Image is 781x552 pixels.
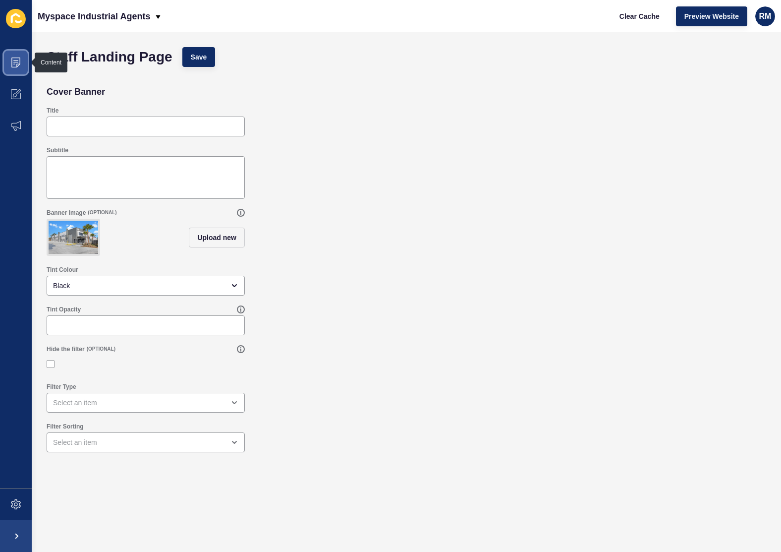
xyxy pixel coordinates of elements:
[47,383,76,391] label: Filter Type
[47,393,245,413] div: open menu
[182,47,216,67] button: Save
[47,345,85,353] label: Hide the filter
[88,209,116,216] span: (OPTIONAL)
[619,11,660,21] span: Clear Cache
[189,228,245,247] button: Upload new
[49,221,98,254] img: 9d3fa7885030c06d3a37db0e2ac52ae8.jpg
[611,6,668,26] button: Clear Cache
[47,306,81,313] label: Tint Opacity
[47,52,172,62] h1: Staff Landing Page
[87,346,115,353] span: (OPTIONAL)
[191,52,207,62] span: Save
[47,276,245,296] div: open menu
[41,59,61,66] div: Content
[47,146,68,154] label: Subtitle
[47,266,78,274] label: Tint Colour
[47,432,245,452] div: open menu
[676,6,747,26] button: Preview Website
[197,233,236,243] span: Upload new
[47,87,105,97] h2: Cover Banner
[47,209,86,217] label: Banner Image
[38,4,150,29] p: Myspace Industrial Agents
[47,423,84,430] label: Filter Sorting
[47,107,58,115] label: Title
[759,11,772,21] span: RM
[684,11,739,21] span: Preview Website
